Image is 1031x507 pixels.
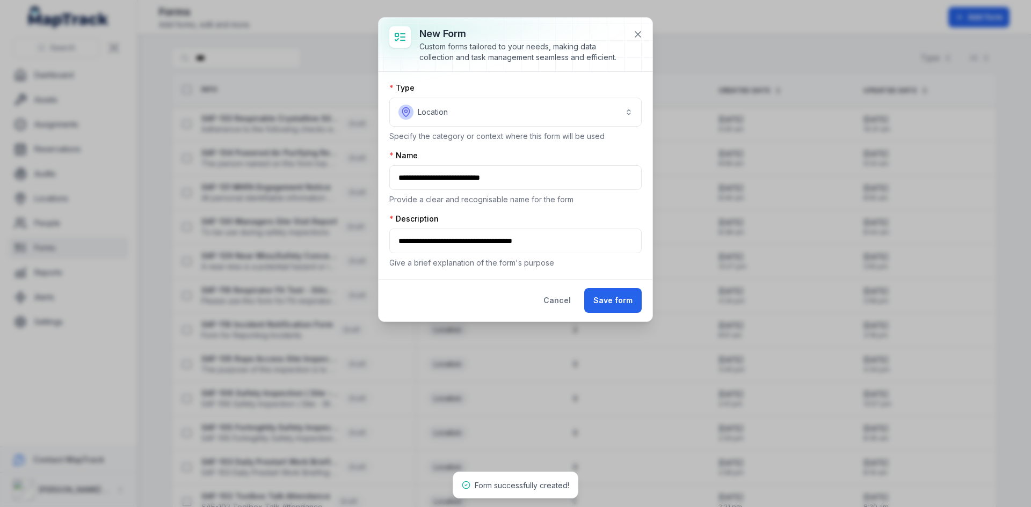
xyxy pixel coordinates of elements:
span: Form successfully created! [475,481,569,490]
button: Cancel [534,288,580,313]
label: Description [389,214,439,224]
label: Type [389,83,415,93]
p: Give a brief explanation of the form's purpose [389,258,642,268]
h3: New form [419,26,625,41]
button: Save form [584,288,642,313]
label: Name [389,150,418,161]
div: Custom forms tailored to your needs, making data collection and task management seamless and effi... [419,41,625,63]
button: Location [389,98,642,127]
p: Specify the category or context where this form will be used [389,131,642,142]
p: Provide a clear and recognisable name for the form [389,194,642,205]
